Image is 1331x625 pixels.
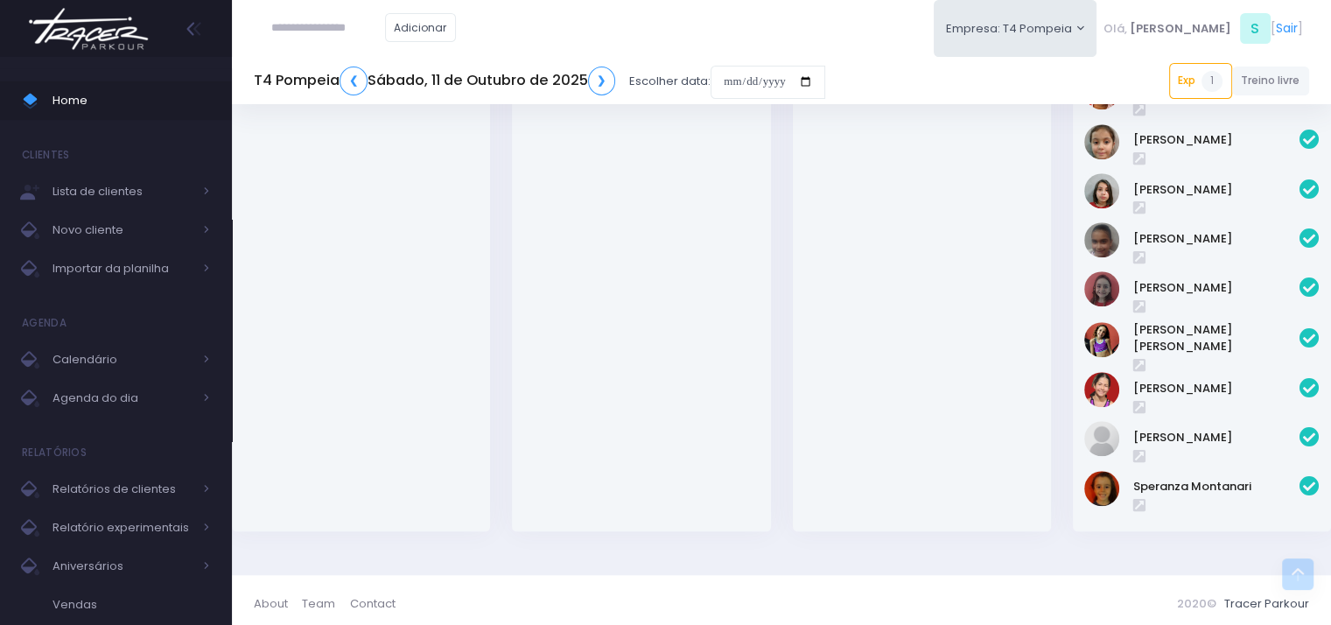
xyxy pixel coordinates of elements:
img: Manuela Moretz Andrade [1084,372,1119,407]
a: Adicionar [385,13,457,42]
div: [ ] [1096,9,1309,48]
a: Tracer Parkour [1224,595,1309,612]
span: Agenda do dia [53,387,193,410]
img: Luciana Hurtado Torrez [1084,222,1119,257]
img: Manuela Ary Madruga [1084,322,1119,357]
a: Sair [1276,19,1298,38]
img: Lívia Denz Machado Borges [1084,271,1119,306]
span: Home [53,89,210,112]
span: 1 [1201,71,1222,92]
a: [PERSON_NAME] [1133,131,1299,149]
a: Contact [350,586,396,621]
a: ❯ [588,67,616,95]
span: [PERSON_NAME] [1130,20,1231,38]
span: 2020© [1177,595,1216,612]
a: [PERSON_NAME] [1133,429,1299,446]
a: Exp1 [1169,63,1232,98]
h4: Clientes [22,137,69,172]
a: About [254,586,302,621]
a: [PERSON_NAME] [PERSON_NAME] [1133,321,1299,355]
span: Olá, [1103,20,1127,38]
a: Treino livre [1232,67,1310,95]
a: [PERSON_NAME] [1133,181,1299,199]
div: Escolher data: [254,61,825,102]
a: Team [302,586,349,621]
a: [PERSON_NAME] [1133,380,1299,397]
a: [PERSON_NAME] [1133,279,1299,297]
span: Novo cliente [53,219,193,242]
a: [PERSON_NAME] [1133,230,1299,248]
img: Rafaela Sangiorgi Penha [1084,421,1119,456]
img: Luana Beggs [1084,173,1119,208]
span: Vendas [53,593,210,616]
h4: Agenda [22,305,67,341]
span: Aniversários [53,555,193,578]
h5: T4 Pompeia Sábado, 11 de Outubro de 2025 [254,67,615,95]
a: ❮ [340,67,368,95]
a: Speranza Montanari [1133,478,1299,495]
span: Calendário [53,348,193,371]
span: Relatórios de clientes [53,478,193,501]
span: Importar da planilha [53,257,193,280]
img: Speranza Montanari Ferreira [1084,471,1119,506]
img: Laís Tchalian Bortolo [1084,124,1119,159]
span: Relatório experimentais [53,516,193,539]
span: S [1240,13,1271,44]
span: Lista de clientes [53,180,193,203]
h4: Relatórios [22,435,87,470]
